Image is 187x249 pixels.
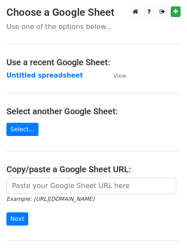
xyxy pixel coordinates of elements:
[6,123,39,136] a: Select...
[6,106,181,116] h4: Select another Google Sheet:
[6,164,181,174] h4: Copy/paste a Google Sheet URL:
[6,196,94,202] small: Example: [URL][DOMAIN_NAME]
[6,72,83,79] a: Untitled spreadsheet
[6,57,181,67] h4: Use a recent Google Sheet:
[6,212,28,226] input: Next
[6,6,181,19] h3: Choose a Google Sheet
[113,72,126,79] small: View
[105,72,126,79] a: View
[6,22,181,31] p: Use one of the options below...
[6,178,176,194] input: Paste your Google Sheet URL here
